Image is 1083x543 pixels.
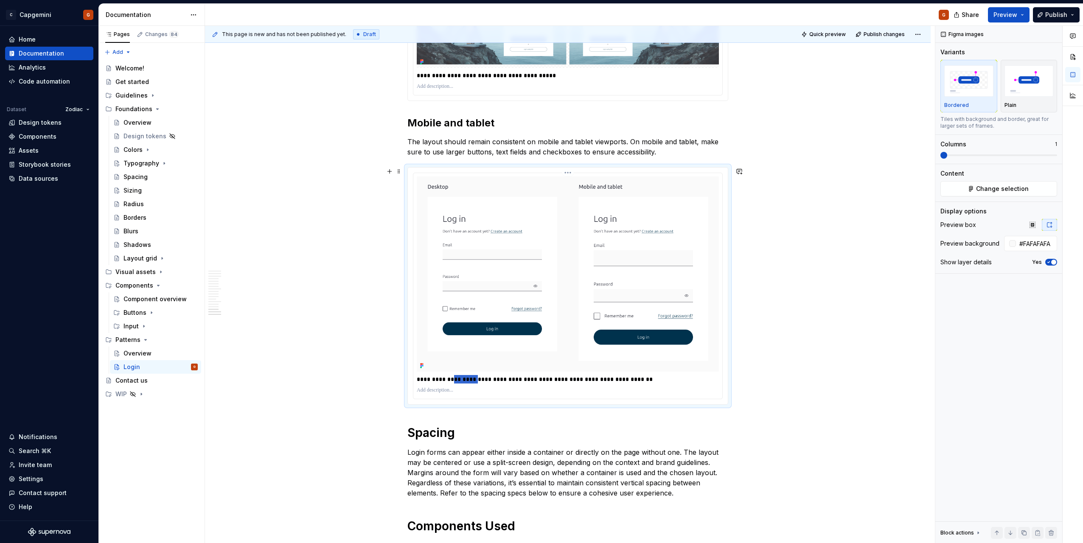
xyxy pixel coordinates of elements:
div: Documentation [106,11,186,19]
div: Block actions [940,529,974,536]
div: Components [115,281,153,290]
div: Foundations [102,102,201,116]
a: Settings [5,472,93,486]
button: CCapgeminiG [2,6,97,24]
span: This page is new and has not been published yet. [222,31,346,38]
div: Buttons [110,306,201,319]
div: Guidelines [102,89,201,102]
div: Data sources [19,174,58,183]
button: Publish changes [853,28,909,40]
span: Draft [363,31,376,38]
svg: Supernova Logo [28,528,70,536]
div: Overview [123,349,152,358]
p: Bordered [944,102,969,109]
button: Quick preview [799,28,850,40]
a: Code automation [5,75,93,88]
button: Add [102,46,134,58]
div: Login [123,363,140,371]
button: Search ⌘K [5,444,93,458]
div: C [6,10,16,20]
div: Dataset [7,106,26,113]
div: Preview box [940,221,976,229]
div: Components [102,279,201,292]
div: Tiles with background and border, great for larger sets of frames. [940,116,1057,129]
a: Component overview [110,292,201,306]
div: Welcome! [115,64,144,73]
div: Storybook stories [19,160,71,169]
div: Capgemini [20,11,51,19]
a: Data sources [5,172,93,185]
div: Get started [115,78,149,86]
div: Layout grid [123,254,157,263]
p: Plain [1004,102,1016,109]
img: placeholder [944,65,993,96]
div: Invite team [19,461,52,469]
a: Borders [110,211,201,224]
div: Changes [145,31,179,38]
div: WIP [102,387,201,401]
div: Display options [940,207,987,216]
div: Radius [123,200,144,208]
div: Columns [940,140,966,148]
div: G [942,11,946,18]
button: Zodiac [62,104,93,115]
div: Overview [123,118,152,127]
div: Block actions [940,527,982,539]
span: Preview [993,11,1017,19]
div: Show layer details [940,258,992,266]
p: 1 [1055,141,1057,148]
button: Help [5,500,93,514]
a: Assets [5,144,93,157]
button: placeholderBordered [940,60,997,112]
div: Documentation [19,49,64,58]
label: Yes [1032,259,1042,266]
strong: Components Used [407,519,515,533]
div: G [194,363,196,371]
div: Design tokens [19,118,62,127]
input: Auto [1016,236,1057,251]
p: The layout should remain consistent on mobile and tablet viewports. On mobile and tablet, make su... [407,137,728,157]
a: Overview [110,116,201,129]
div: Blurs [123,227,138,235]
div: Patterns [102,333,201,347]
span: Publish [1045,11,1067,19]
a: Analytics [5,61,93,74]
a: Contact us [102,374,201,387]
div: Component overview [123,295,187,303]
button: placeholderPlain [1001,60,1058,112]
button: Change selection [940,181,1057,196]
span: Publish changes [864,31,905,38]
a: Home [5,33,93,46]
div: Visual assets [115,268,156,276]
h2: Mobile and tablet [407,116,728,130]
a: Spacing [110,170,201,184]
a: Overview [110,347,201,360]
div: Shadows [123,241,151,249]
div: WIP [115,390,127,398]
a: Radius [110,197,201,211]
div: Page tree [102,62,201,401]
div: Guidelines [115,91,148,100]
span: Add [112,49,123,56]
a: Sizing [110,184,201,197]
div: Borders [123,213,146,222]
div: Foundations [115,105,152,113]
div: Variants [940,48,965,56]
p: Login forms can appear either inside a container or directly on the page without one. The layout ... [407,447,728,498]
div: Assets [19,146,39,155]
div: Design tokens [123,132,166,140]
button: Publish [1033,7,1080,22]
div: Content [940,169,964,178]
a: Invite team [5,458,93,472]
div: Contact us [115,376,148,385]
a: Layout grid [110,252,201,265]
div: G [87,11,90,18]
div: Buttons [123,308,146,317]
div: Analytics [19,63,46,72]
span: Quick preview [809,31,846,38]
div: Contact support [19,489,67,497]
div: Help [19,503,32,511]
div: Input [123,322,139,330]
h1: Spacing [407,425,728,440]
